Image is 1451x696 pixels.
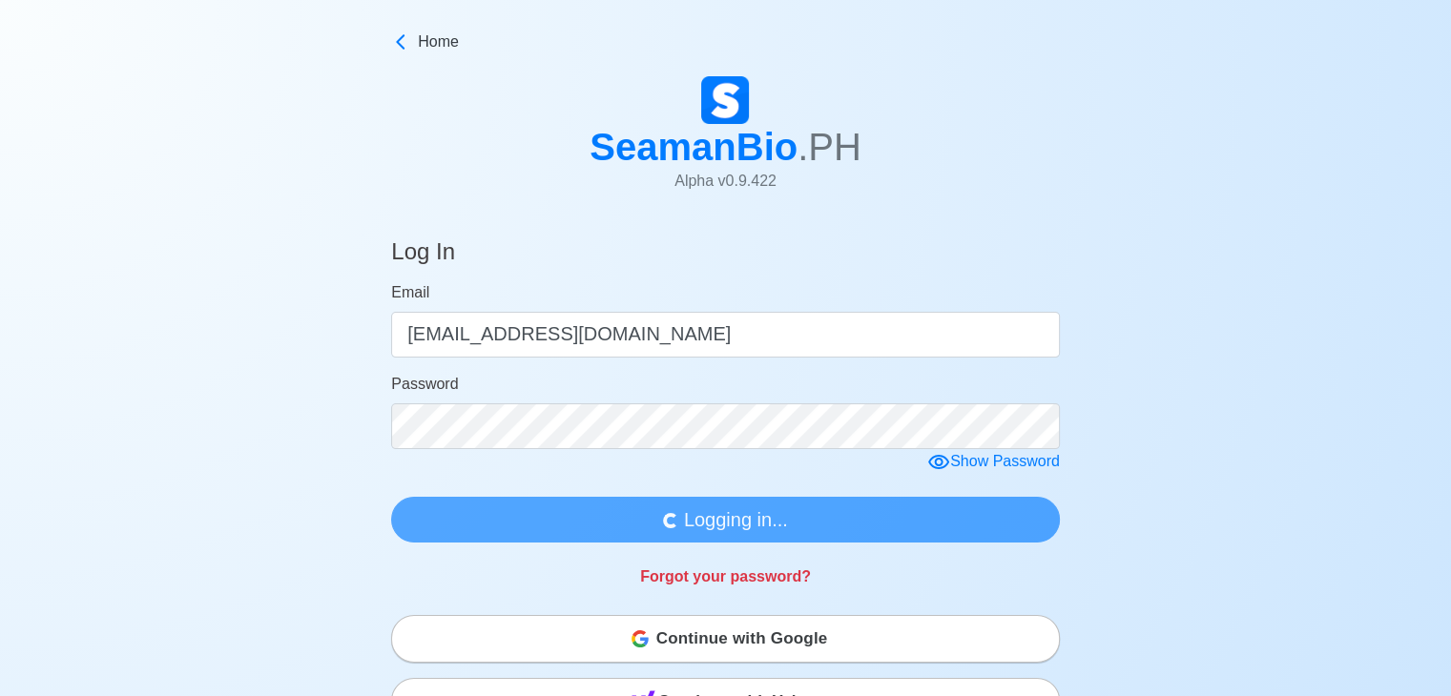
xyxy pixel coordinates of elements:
[391,31,1060,53] a: Home
[391,238,455,274] h4: Log In
[391,497,1060,542] button: Logging in...
[701,76,749,124] img: Logo
[927,450,1060,474] div: Show Password
[391,615,1060,663] button: Continue with Google
[590,76,861,208] a: SeamanBio.PHAlpha v0.9.422
[798,126,861,168] span: .PH
[418,31,459,53] span: Home
[590,170,861,193] p: Alpha v 0.9.422
[391,284,429,300] span: Email
[640,568,811,584] a: Forgot your password?
[391,376,458,392] span: Password
[590,124,861,170] h1: SeamanBio
[391,312,1060,358] input: Your email
[656,620,828,658] span: Continue with Google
